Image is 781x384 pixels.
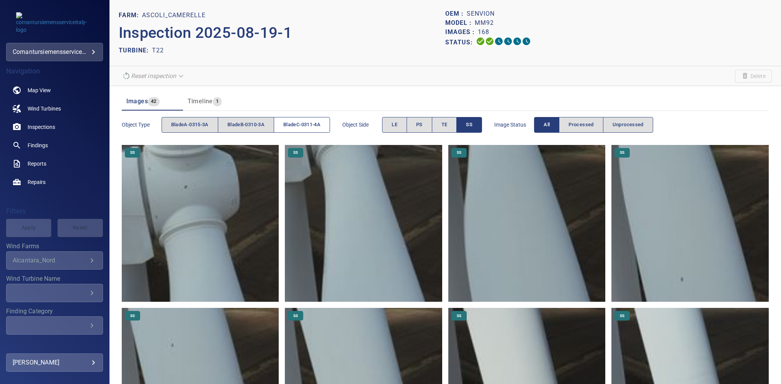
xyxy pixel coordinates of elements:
svg: ML Processing 0% [503,37,513,46]
div: objectType [162,117,330,133]
span: bladeC-0311-4A [283,120,320,129]
p: OEM : [445,9,467,18]
button: PS [407,117,432,133]
div: Finding Category [6,316,103,335]
div: comantursiemensserviceitaly [6,43,103,61]
span: SS [615,313,629,319]
span: All [544,120,550,129]
button: bladeB-0310-3A [218,117,274,133]
span: Repairs [28,178,46,186]
label: Wind Farms [6,243,103,249]
a: repairs noActive [6,173,103,191]
button: Unprocessed [603,117,653,133]
svg: Data Formatted 100% [485,37,494,46]
span: Processed [569,120,593,129]
span: SS [452,150,466,155]
p: MM92 [475,18,494,28]
span: PS [416,120,423,129]
div: Alcantara_Nord [13,257,87,264]
h4: Navigation [6,67,103,75]
span: SS [126,150,139,155]
p: Model : [445,18,475,28]
span: Timeline [188,98,213,105]
span: Reports [28,160,46,168]
button: SS [456,117,482,133]
span: Image Status [494,121,534,129]
a: findings noActive [6,136,103,155]
span: SS [615,150,629,155]
span: Object type [122,121,162,129]
div: Wind Farms [6,251,103,270]
span: SS [289,150,302,155]
a: map noActive [6,81,103,99]
p: Images : [445,28,478,37]
span: bladeA-0315-3A [171,120,209,129]
span: Unprocessed [613,120,644,129]
span: Map View [28,86,51,94]
span: SS [126,313,139,319]
a: reports noActive [6,155,103,173]
label: Finding Type [6,341,103,347]
button: bladeC-0311-4A [274,117,330,133]
button: TE [432,117,457,133]
img: comantursiemensserviceitaly-logo [16,12,93,34]
svg: Selecting 0% [494,37,503,46]
p: Inspection 2025-08-19-1 [119,21,445,44]
a: inspections noActive [6,118,103,136]
svg: Uploading 100% [476,37,485,46]
span: bladeB-0310-3A [227,120,265,129]
div: imageStatus [534,117,653,133]
p: 168 [478,28,489,37]
svg: Classification 0% [522,37,531,46]
div: objectSide [382,117,482,133]
div: Wind Turbine Name [6,284,103,302]
div: comantursiemensserviceitaly [13,46,96,58]
svg: Matching 0% [513,37,522,46]
span: SS [289,313,302,319]
em: Reset inspection [131,72,176,80]
div: Reset inspection [119,69,188,83]
h4: Filters [6,207,103,215]
div: [PERSON_NAME] [13,356,96,369]
button: All [534,117,559,133]
p: Senvion [467,9,495,18]
p: Status: [445,37,476,48]
span: TE [441,120,448,129]
span: SS [452,313,466,319]
span: 42 [148,97,160,106]
label: Finding Category [6,308,103,314]
span: LE [392,120,397,129]
span: Images [126,98,148,105]
p: T22 [152,46,164,55]
span: SS [466,120,472,129]
p: FARM: [119,11,142,20]
span: Inspections [28,123,55,131]
p: Ascoli_Camerelle [142,11,206,20]
a: windturbines noActive [6,99,103,118]
div: Unable to reset the inspection due to your user permissions [119,69,188,83]
p: TURBINE: [119,46,152,55]
span: 1 [213,97,222,106]
button: LE [382,117,407,133]
button: Processed [559,117,603,133]
span: Object Side [342,121,382,129]
button: bladeA-0315-3A [162,117,218,133]
span: Findings [28,142,48,149]
label: Wind Turbine Name [6,276,103,282]
span: Wind Turbines [28,105,61,112]
span: Unable to delete the inspection due to your user permissions [735,70,772,83]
